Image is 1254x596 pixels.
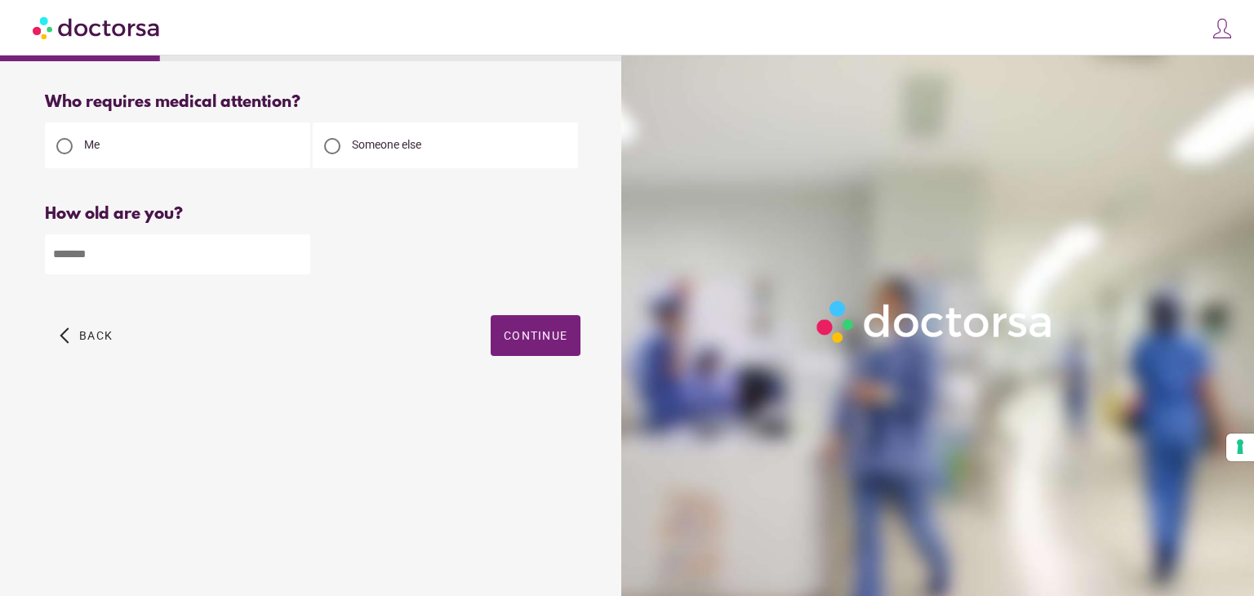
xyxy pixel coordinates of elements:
[810,294,1061,349] img: Logo-Doctorsa-trans-White-partial-flat.png
[45,205,580,224] div: How old are you?
[84,138,100,151] span: Me
[1211,17,1234,40] img: icons8-customer-100.png
[352,138,421,151] span: Someone else
[45,93,580,112] div: Who requires medical attention?
[1226,434,1254,461] button: Your consent preferences for tracking technologies
[491,315,580,356] button: Continue
[79,329,113,342] span: Back
[33,9,162,46] img: Doctorsa.com
[53,315,119,356] button: arrow_back_ios Back
[504,329,567,342] span: Continue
